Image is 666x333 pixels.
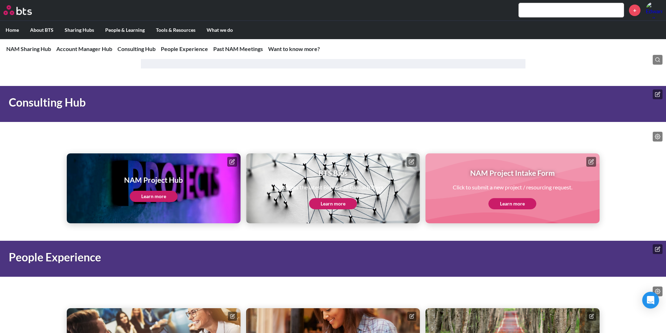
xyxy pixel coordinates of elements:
button: Edit page tile [407,157,416,167]
h1: BTS Bios [282,168,384,178]
a: + [629,5,640,16]
button: Edit content box [228,312,237,321]
a: People Experience [161,45,208,52]
a: Go home [3,5,45,15]
p: Click to submit a new project / resourcing request. [453,183,572,191]
img: BTS Logo [3,5,32,15]
a: Past NAM Meetings [213,45,263,52]
h1: Consulting Hub [9,95,463,110]
a: Consulting Hub [117,45,156,52]
h1: NAM Project Intake Form [453,168,572,178]
button: Edit hero [653,244,663,254]
p: Access the latest Bios for all Global BTSers [282,183,384,191]
button: Edit content box [587,312,596,321]
h1: NAM Project Hub [124,175,183,185]
label: What we do [201,21,238,39]
a: Learn more [130,191,178,202]
label: Tools & Resources [150,21,201,39]
label: People & Learning [100,21,150,39]
label: About BTS [24,21,59,39]
button: Edit content list: [653,287,663,296]
button: Edit page tile [586,157,596,167]
a: Want to know more? [268,45,320,52]
a: NAM Sharing Hub [6,45,51,52]
a: Account Manager Hub [56,45,112,52]
button: Edit page tile [227,157,237,167]
a: Learn more [488,198,536,209]
a: Profile [646,2,663,19]
h1: People Experience [9,249,463,265]
button: Edit page list [653,132,663,142]
a: Learn more [309,198,357,209]
div: Open Intercom Messenger [642,292,659,309]
button: Edit hero [653,89,663,99]
img: Edward Kellogg [646,2,663,19]
button: Edit content box [407,312,416,321]
label: Sharing Hubs [59,21,100,39]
